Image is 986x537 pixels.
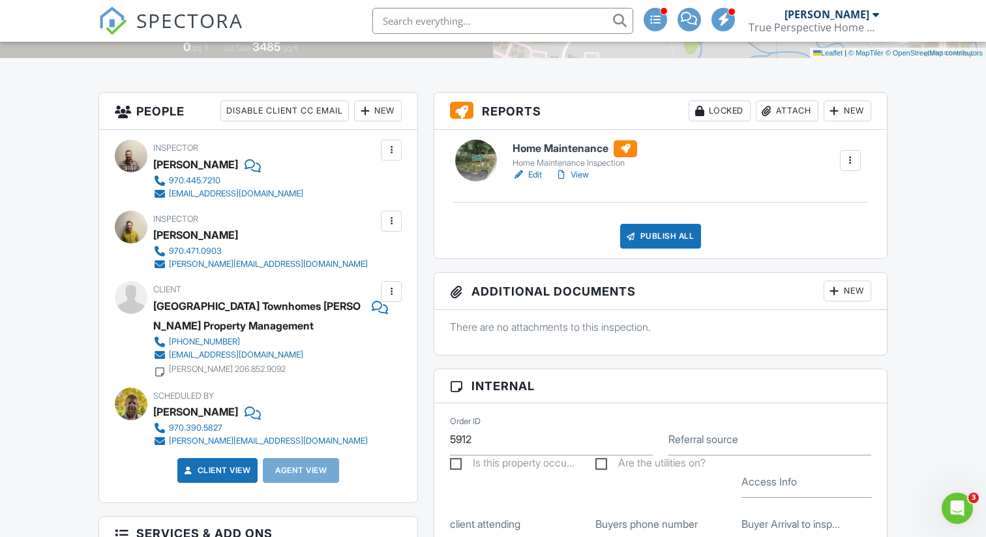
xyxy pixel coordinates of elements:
[741,517,840,531] label: Buyer Arrival to inspection time
[153,435,368,448] a: [PERSON_NAME][EMAIL_ADDRESS][DOMAIN_NAME]
[749,21,879,34] div: True Perspective Home Consultants
[169,246,222,256] div: 970.471.0903
[153,174,303,187] a: 970.445.7210
[136,7,243,34] span: SPECTORA
[595,457,706,473] label: Are the utilities on?
[169,423,222,433] div: 970.390.5827
[942,493,973,524] iframe: Intercom live chat
[153,296,365,335] div: [GEOGRAPHIC_DATA] Townhomes [PERSON_NAME] Property Management
[169,364,286,375] div: [PERSON_NAME] 206.852.9092
[153,348,378,361] a: [EMAIL_ADDRESS][DOMAIN_NAME]
[756,100,818,121] div: Attach
[192,43,211,53] span: sq. ft.
[886,49,983,57] a: © OpenStreetMap contributors
[153,187,303,200] a: [EMAIL_ADDRESS][DOMAIN_NAME]
[513,158,637,168] div: Home Maintenance Inspection
[689,100,751,121] div: Locked
[98,18,243,45] a: SPECTORA
[169,189,303,199] div: [EMAIL_ADDRESS][DOMAIN_NAME]
[354,100,402,121] div: New
[434,369,887,403] h3: Internal
[513,168,542,181] a: Edit
[668,432,738,446] label: Referral source
[513,140,637,157] h6: Home Maintenance
[153,214,198,224] span: Inspector
[153,245,368,258] a: 970.471.0903
[220,100,349,121] div: Disable Client CC Email
[450,320,871,334] p: There are no attachments to this inspection.
[153,225,238,245] div: [PERSON_NAME]
[434,273,887,310] h3: Additional Documents
[434,93,887,130] h3: Reports
[153,258,368,271] a: [PERSON_NAME][EMAIL_ADDRESS][DOMAIN_NAME]
[153,335,378,348] a: [PHONE_NUMBER]
[741,474,797,489] label: Access Info
[844,49,846,57] span: |
[99,93,417,130] h3: People
[848,49,884,57] a: © MapTiler
[620,224,702,249] div: Publish All
[450,416,481,427] label: Order ID
[153,391,214,401] span: Scheduled By
[169,337,240,347] div: [PHONE_NUMBER]
[223,43,250,53] span: Lot Size
[741,466,871,498] input: Access Info
[153,143,198,153] span: Inspector
[153,402,238,422] div: [PERSON_NAME]
[153,284,181,294] span: Client
[450,517,520,531] label: client attending
[283,43,299,53] span: sq.ft.
[595,517,698,531] label: Buyers phone number
[169,176,220,186] div: 970.445.7210
[968,493,979,503] span: 3
[182,464,251,477] a: Client View
[169,350,303,360] div: [EMAIL_ADDRESS][DOMAIN_NAME]
[153,155,238,174] div: [PERSON_NAME]
[98,7,127,35] img: The Best Home Inspection Software - Spectora
[824,100,871,121] div: New
[513,140,637,169] a: Home Maintenance Home Maintenance Inspection
[169,259,368,269] div: [PERSON_NAME][EMAIL_ADDRESS][DOMAIN_NAME]
[372,8,633,34] input: Search everything...
[252,40,281,54] div: 3485
[555,168,589,181] a: View
[824,281,871,301] div: New
[153,422,368,435] a: 970.390.5827
[169,436,368,446] div: [PERSON_NAME][EMAIL_ADDRESS][DOMAIN_NAME]
[813,49,843,57] a: Leaflet
[784,8,869,21] div: [PERSON_NAME]
[450,457,575,473] label: Is this property occupied?
[183,40,190,54] div: 0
